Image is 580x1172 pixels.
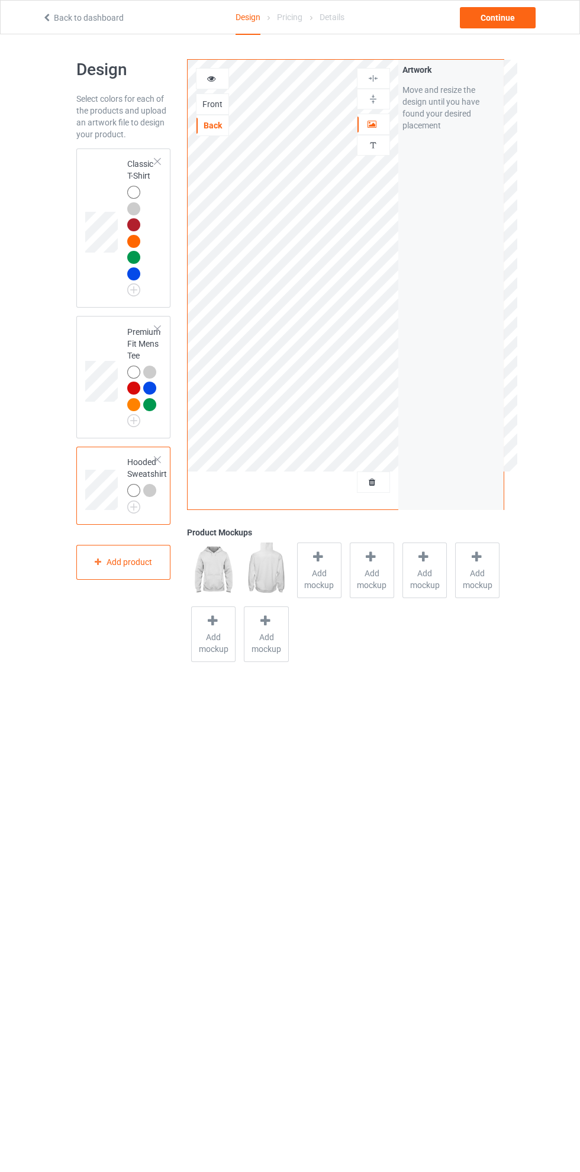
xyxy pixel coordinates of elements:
[460,7,536,28] div: Continue
[76,447,171,525] div: Hooded Sweatshirt
[277,1,302,34] div: Pricing
[350,567,394,591] span: Add mockup
[402,84,500,131] div: Move and resize the design until you have found your desired placement
[368,140,379,151] img: svg%3E%0A
[350,543,394,598] div: Add mockup
[244,543,288,598] img: regular.jpg
[127,326,160,424] div: Premium Fit Mens Tee
[368,73,379,84] img: svg%3E%0A
[244,631,288,655] span: Add mockup
[127,283,140,296] img: svg+xml;base64,PD94bWwgdmVyc2lvbj0iMS4wIiBlbmNvZGluZz0iVVRGLTgiPz4KPHN2ZyB3aWR0aD0iMjJweCIgaGVpZ2...
[196,98,228,110] div: Front
[298,567,341,591] span: Add mockup
[455,543,500,598] div: Add mockup
[368,93,379,105] img: svg%3E%0A
[127,456,167,509] div: Hooded Sweatshirt
[42,13,124,22] a: Back to dashboard
[403,567,446,591] span: Add mockup
[127,501,140,514] img: svg+xml;base64,PD94bWwgdmVyc2lvbj0iMS4wIiBlbmNvZGluZz0iVVRGLTgiPz4KPHN2ZyB3aWR0aD0iMjJweCIgaGVpZ2...
[76,148,171,308] div: Classic T-Shirt
[76,545,171,580] div: Add product
[196,120,228,131] div: Back
[127,158,156,292] div: Classic T-Shirt
[191,606,236,662] div: Add mockup
[456,567,499,591] span: Add mockup
[192,631,235,655] span: Add mockup
[76,93,171,140] div: Select colors for each of the products and upload an artwork file to design your product.
[191,543,236,598] img: regular.jpg
[297,543,341,598] div: Add mockup
[127,414,140,427] img: svg+xml;base64,PD94bWwgdmVyc2lvbj0iMS4wIiBlbmNvZGluZz0iVVRGLTgiPz4KPHN2ZyB3aWR0aD0iMjJweCIgaGVpZ2...
[187,527,504,538] div: Product Mockups
[236,1,260,35] div: Design
[244,606,288,662] div: Add mockup
[402,64,500,76] div: Artwork
[320,1,344,34] div: Details
[402,543,447,598] div: Add mockup
[76,59,171,80] h1: Design
[76,316,171,438] div: Premium Fit Mens Tee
